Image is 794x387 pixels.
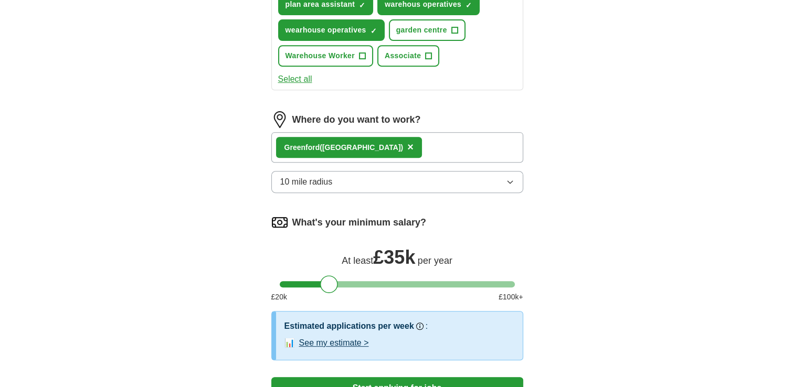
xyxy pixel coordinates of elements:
[278,45,373,67] button: Warehouse Worker
[389,19,465,41] button: garden centre
[284,320,414,332] h3: Estimated applications per week
[271,111,288,128] img: location.png
[418,255,452,266] span: per year
[407,141,414,153] span: ×
[373,246,415,268] span: £ 35k
[271,214,288,231] img: salary.png
[299,337,369,349] button: See my estimate >
[278,73,312,85] button: Select all
[271,171,523,193] button: 10 mile radius
[426,320,428,332] h3: :
[359,1,365,9] span: ✓
[285,25,366,36] span: wearhouse operatives
[342,255,373,266] span: At least
[284,337,295,349] span: 📊
[370,27,377,35] span: ✓
[271,292,287,303] span: £ 20 k
[292,216,426,230] label: What's your minimum salary?
[320,143,403,152] span: ([GEOGRAPHIC_DATA])
[292,113,421,127] label: Where do you want to work?
[465,1,472,9] span: ✓
[407,139,414,155] button: ×
[377,45,439,67] button: Associate
[385,50,421,61] span: Associate
[278,19,385,41] button: wearhouse operatives✓
[284,142,404,153] div: Greenford
[285,50,355,61] span: Warehouse Worker
[280,176,333,188] span: 10 mile radius
[396,25,447,36] span: garden centre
